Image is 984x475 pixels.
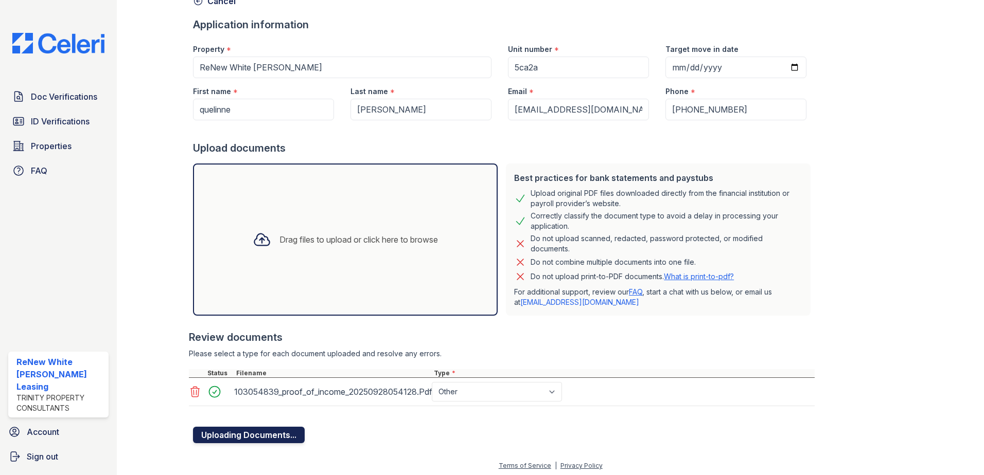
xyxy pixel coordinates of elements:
[4,33,113,53] img: CE_Logo_Blue-a8612792a0a2168367f1c8372b55b34899dd931a85d93a1a3d3e32e68fde9ad4.png
[4,422,113,442] a: Account
[514,172,802,184] div: Best practices for bank statements and paystubs
[16,356,104,393] div: ReNew White [PERSON_NAME] Leasing
[27,426,59,438] span: Account
[664,272,734,281] a: What is print-to-pdf?
[189,349,815,359] div: Please select a type for each document uploaded and resolve any errors.
[520,298,639,306] a: [EMAIL_ADDRESS][DOMAIN_NAME]
[4,446,113,467] a: Sign out
[31,90,97,103] span: Doc Verifications
[8,86,109,107] a: Doc Verifications
[665,86,689,97] label: Phone
[193,141,815,155] div: Upload documents
[205,369,234,377] div: Status
[27,450,58,463] span: Sign out
[514,287,802,307] p: For additional support, review our , start a chat with us below, or email us at
[193,86,231,97] label: First name
[560,462,603,469] a: Privacy Policy
[193,17,815,32] div: Application information
[629,287,642,296] a: FAQ
[31,140,72,152] span: Properties
[8,136,109,156] a: Properties
[531,256,696,268] div: Do not combine multiple documents into one file.
[31,115,90,127] span: ID Verifications
[555,462,557,469] div: |
[531,233,802,254] div: Do not upload scanned, redacted, password protected, or modified documents.
[189,330,815,344] div: Review documents
[508,86,527,97] label: Email
[432,369,815,377] div: Type
[279,233,438,246] div: Drag files to upload or click here to browse
[531,188,802,209] div: Upload original PDF files downloaded directly from the financial institution or payroll provider’...
[193,44,224,54] label: Property
[234,383,428,400] div: 103054839_proof_of_income_20250928054128.Pdf
[350,86,388,97] label: Last name
[531,211,802,231] div: Correctly classify the document type to avoid a delay in processing your application.
[499,462,551,469] a: Terms of Service
[31,165,47,177] span: FAQ
[16,393,104,413] div: Trinity Property Consultants
[531,271,734,282] p: Do not upload print-to-PDF documents.
[234,369,432,377] div: Filename
[193,427,305,443] button: Uploading Documents...
[508,44,552,54] label: Unit number
[8,111,109,132] a: ID Verifications
[665,44,739,54] label: Target move in date
[8,160,109,181] a: FAQ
